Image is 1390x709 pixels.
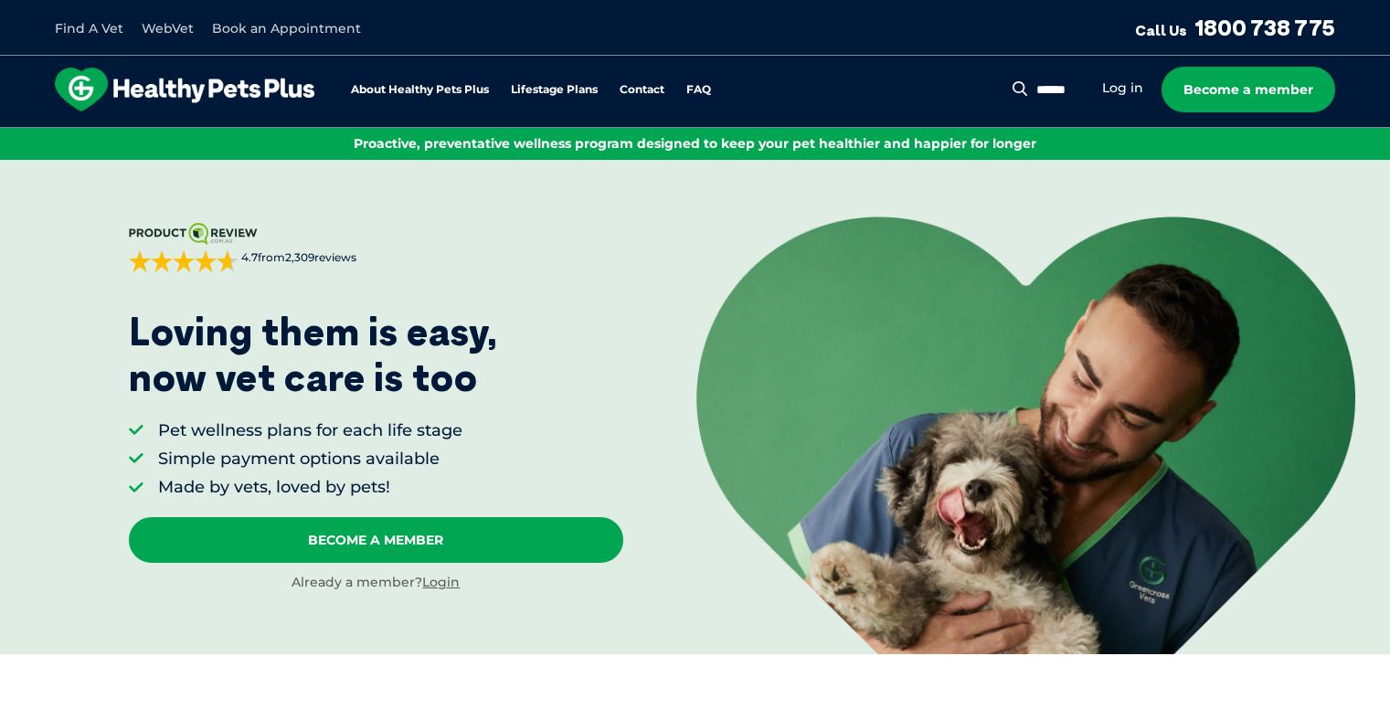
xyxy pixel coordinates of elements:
[212,20,361,37] a: Book an Appointment
[354,135,1036,152] span: Proactive, preventative wellness program designed to keep your pet healthier and happier for longer
[1009,79,1032,98] button: Search
[1135,21,1187,39] span: Call Us
[620,84,664,96] a: Contact
[422,574,460,590] a: Login
[142,20,194,37] a: WebVet
[1102,79,1143,97] a: Log in
[55,20,123,37] a: Find A Vet
[285,250,356,264] span: 2,309 reviews
[1135,14,1335,41] a: Call Us1800 738 775
[129,309,498,401] p: Loving them is easy, now vet care is too
[55,68,314,111] img: hpp-logo
[158,448,462,471] li: Simple payment options available
[158,419,462,442] li: Pet wellness plans for each life stage
[696,217,1355,655] img: <p>Loving them is easy, <br /> now vet care is too</p>
[129,517,624,563] a: Become A Member
[129,250,239,272] div: 4.7 out of 5 stars
[158,476,462,499] li: Made by vets, loved by pets!
[686,84,711,96] a: FAQ
[1162,67,1335,112] a: Become a member
[129,574,624,592] div: Already a member?
[241,250,258,264] strong: 4.7
[351,84,489,96] a: About Healthy Pets Plus
[511,84,598,96] a: Lifestage Plans
[129,223,624,272] a: 4.7from2,309reviews
[239,250,356,266] span: from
